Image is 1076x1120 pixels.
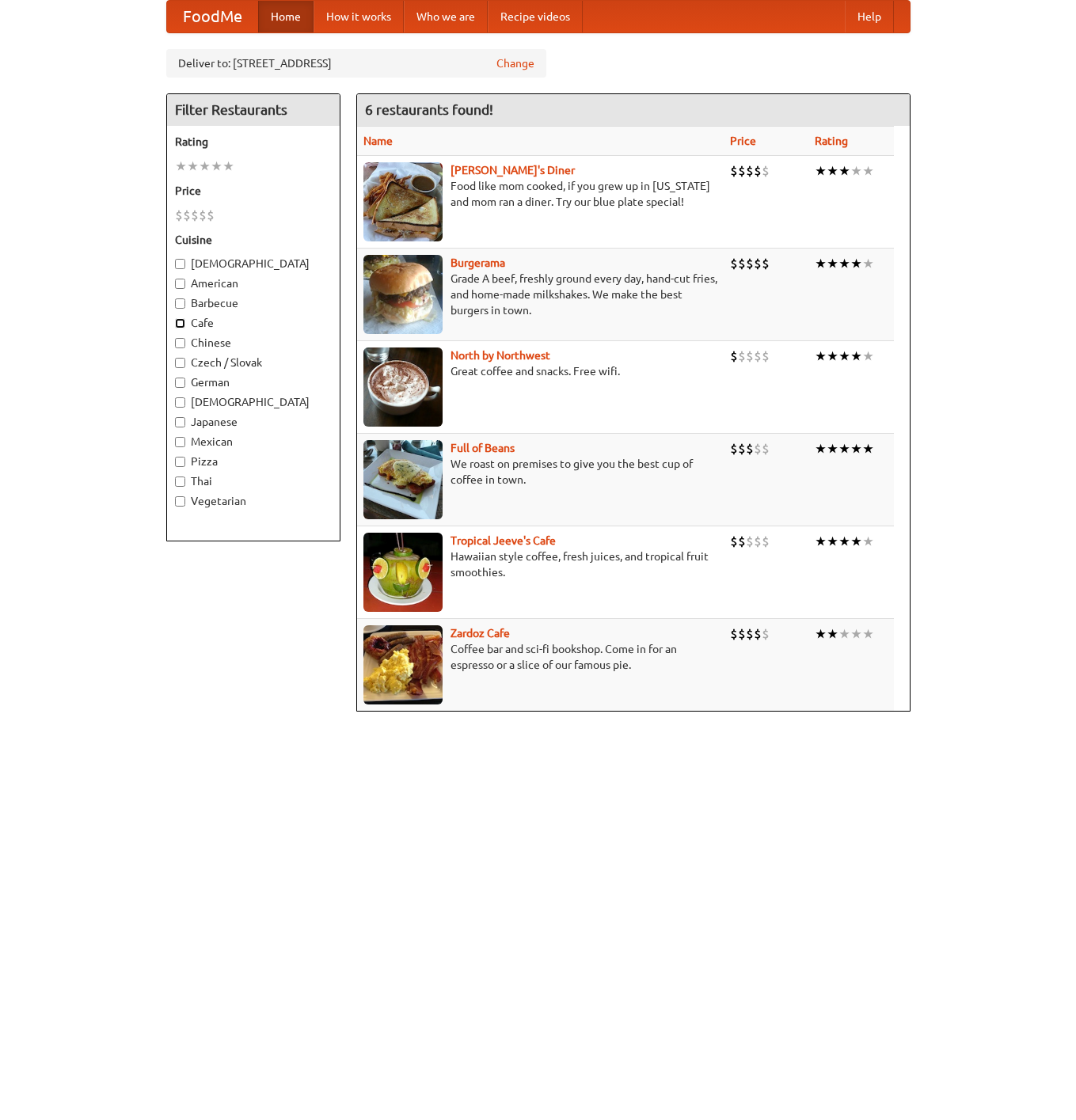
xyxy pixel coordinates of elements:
[451,164,575,177] b: [PERSON_NAME]'s Diner
[827,255,838,272] li: ★
[167,1,258,32] a: FoodMe
[183,207,191,224] li: $
[762,162,770,180] li: $
[314,1,404,32] a: How it works
[838,162,850,180] li: ★
[363,255,443,334] img: burgerama.jpg
[175,374,332,390] label: German
[730,135,756,147] a: Price
[175,134,332,150] h5: Rating
[451,349,550,362] a: North by Northwest
[850,255,862,272] li: ★
[838,625,850,643] li: ★
[207,207,215,224] li: $
[187,158,199,175] li: ★
[845,1,894,32] a: Help
[175,437,185,447] input: Mexican
[850,162,862,180] li: ★
[815,533,827,550] li: ★
[754,625,762,643] li: $
[175,355,332,370] label: Czech / Slovak
[746,255,754,272] li: $
[746,625,754,643] li: $
[404,1,488,32] a: Who we are
[738,347,746,365] li: $
[199,207,207,224] li: $
[850,347,862,365] li: ★
[754,347,762,365] li: $
[258,1,314,32] a: Home
[175,256,332,271] label: [DEMOGRAPHIC_DATA]
[754,255,762,272] li: $
[363,549,717,580] p: Hawaiian style coffee, fresh juices, and tropical fruit smoothies.
[730,533,738,550] li: $
[730,440,738,457] li: $
[175,295,332,311] label: Barbecue
[746,347,754,365] li: $
[754,533,762,550] li: $
[451,256,505,269] a: Burgerama
[363,456,717,488] p: We roast on premises to give you the best cup of coffee in town.
[730,625,738,643] li: $
[850,533,862,550] li: ★
[730,162,738,180] li: $
[363,271,717,318] p: Grade A beef, freshly ground every day, hand-cut fries, and home-made milkshakes. We make the bes...
[222,158,234,175] li: ★
[815,162,827,180] li: ★
[815,347,827,365] li: ★
[827,625,838,643] li: ★
[754,162,762,180] li: $
[363,135,393,147] a: Name
[363,178,717,210] p: Food like mom cooked, if you grew up in [US_STATE] and mom ran a diner. Try our blue plate special!
[451,627,510,640] a: Zardoz Cafe
[815,625,827,643] li: ★
[175,473,332,489] label: Thai
[762,625,770,643] li: $
[827,440,838,457] li: ★
[363,625,443,704] img: zardoz.jpg
[175,335,332,351] label: Chinese
[175,493,332,509] label: Vegetarian
[838,533,850,550] li: ★
[827,533,838,550] li: ★
[488,1,583,32] a: Recipe videos
[730,255,738,272] li: $
[730,347,738,365] li: $
[827,347,838,365] li: ★
[175,434,332,450] label: Mexican
[199,158,211,175] li: ★
[363,440,443,519] img: beans.jpg
[746,533,754,550] li: $
[363,533,443,612] img: jeeves.jpg
[175,275,332,291] label: American
[166,49,546,78] div: Deliver to: [STREET_ADDRESS]
[365,102,493,117] ng-pluralize: 6 restaurants found!
[451,534,556,547] a: Tropical Jeeve's Cafe
[815,255,827,272] li: ★
[363,347,443,427] img: north.jpg
[175,183,332,199] h5: Price
[363,363,717,379] p: Great coffee and snacks. Free wifi.
[175,207,183,224] li: $
[175,378,185,388] input: German
[862,440,874,457] li: ★
[175,318,185,328] input: Cafe
[762,255,770,272] li: $
[862,347,874,365] li: ★
[175,358,185,368] input: Czech / Slovak
[762,347,770,365] li: $
[191,207,199,224] li: $
[762,440,770,457] li: $
[496,55,534,71] a: Change
[746,162,754,180] li: $
[175,279,185,289] input: American
[175,417,185,427] input: Japanese
[175,414,332,430] label: Japanese
[175,397,185,408] input: [DEMOGRAPHIC_DATA]
[815,440,827,457] li: ★
[738,255,746,272] li: $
